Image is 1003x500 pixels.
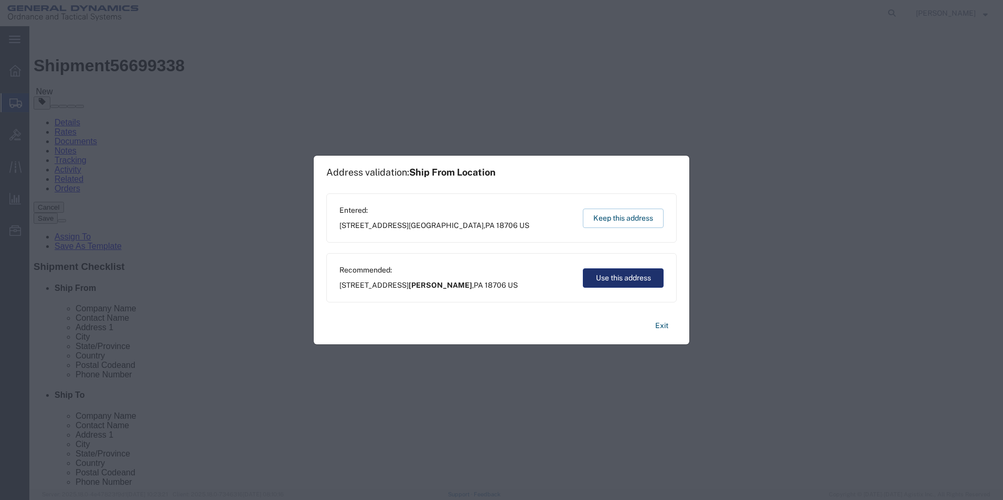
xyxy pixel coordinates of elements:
[409,221,484,230] span: [GEOGRAPHIC_DATA]
[519,221,529,230] span: US
[339,280,518,291] span: [STREET_ADDRESS] ,
[326,167,496,178] h1: Address validation:
[583,268,664,288] button: Use this address
[339,205,529,216] span: Entered:
[409,281,472,289] span: [PERSON_NAME]
[496,221,518,230] span: 18706
[409,167,496,178] span: Ship From Location
[583,209,664,228] button: Keep this address
[339,220,529,231] span: [STREET_ADDRESS] ,
[474,281,483,289] span: PA
[647,317,677,335] button: Exit
[339,265,518,276] span: Recommended:
[508,281,518,289] span: US
[485,221,495,230] span: PA
[485,281,506,289] span: 18706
